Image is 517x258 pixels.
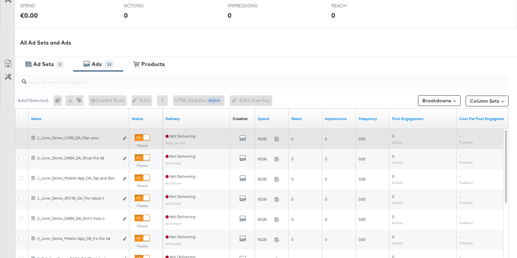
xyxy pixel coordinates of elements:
span: 0 [325,176,327,182]
button: Breakdowns [418,95,461,106]
span: 0 [392,194,394,199]
a: The number of actions related to your Page's posts as a result of your ad. [392,116,454,121]
sub: Actions [392,201,403,205]
sub: Actions [392,160,403,164]
sub: Actions [392,140,403,144]
sub: Per Action [459,160,473,164]
button: Column Sets [466,96,509,106]
span: 0 [291,217,293,222]
span: - [459,194,461,199]
label: Paused [135,224,150,228]
label: Paused [135,204,150,208]
span: 0 [325,237,327,242]
sub: Ad In_process [166,141,186,145]
div: 0 [331,10,335,20]
label: Paused [135,163,150,168]
span: 0 [291,237,293,242]
label: Paused [135,143,150,148]
div: 2_June_Demo_DABA_DA_Don’t miss o [37,216,119,221]
a: The total amount spent to date. [258,116,286,121]
sub: Ad Paused [166,161,181,165]
sub: Actions [392,221,403,225]
div: €0.00 [20,10,38,20]
sub: Actions [392,241,403,245]
sub: Ad Paused [166,221,181,225]
span: 0 [291,197,293,202]
span: REACH [331,3,382,9]
span: 0 [392,214,394,219]
span: - [459,214,461,219]
sub: Per Action [459,201,473,205]
div: 0 [228,10,232,20]
span: 0 [392,174,394,179]
a: The number of people your ad was served to. [291,116,320,121]
span: 0 [325,217,327,222]
span: 0 [291,156,293,161]
span: SPEND [20,3,70,9]
span: 0 [291,136,293,141]
span: IMPRESSIONS [228,3,278,9]
div: 1_June_Demo_ATC90_DA_The latest t [37,196,119,201]
span: Not Delivering [166,214,195,219]
span: 0 [392,154,394,159]
label: Paused [135,244,150,248]
span: 0.00 [359,237,365,242]
span: 0.00 [359,197,365,202]
div: All Ad Sets and Ads [20,39,517,47]
sub: Per Action [459,221,473,225]
div: 1_June_Demo_Mobile App_DA_Tap and disc [37,175,119,181]
a: Reflects the ability of your Ad to achieve delivery. [166,116,227,121]
span: 0.00 [359,217,365,222]
div: Ads ( 0 Selected) [18,98,48,104]
span: 0 [291,176,293,182]
input: Search Ad Name, ID or Objective [27,72,465,86]
sub: Actions [392,180,403,185]
span: €0.00 [258,136,272,141]
span: 0.00 [359,176,365,182]
a: The number of times your ad was served. On mobile apps an ad is counted as served the first time ... [325,116,353,121]
span: 0 [325,156,327,161]
div: Ad Sets [33,60,54,68]
div: 1_June_Demo_CS90_DA_Plan your [37,135,119,141]
span: ACTIONS [124,3,174,9]
span: Not Delivering [166,154,195,159]
div: Products [141,60,165,68]
span: 0 [392,134,394,139]
span: €0.00 [258,176,272,182]
span: - [459,174,461,179]
span: Not Delivering [166,134,195,139]
span: 0.00 [359,156,365,161]
span: €0.00 [258,197,272,202]
span: Not Delivering [166,194,195,199]
span: €0.00 [258,237,272,242]
span: Not Delivering [166,234,195,239]
div: Ads [92,60,102,68]
span: 0 [325,197,327,202]
span: €0.00 [258,156,272,161]
span: 0.00 [359,136,365,141]
div: 13 [105,61,113,67]
a: The average number of times your ad was served to each person. [359,116,387,121]
sub: Ad Paused [166,181,181,185]
label: Paused [135,184,150,188]
sub: Ad Paused [166,242,181,246]
sub: Ad Paused [166,201,181,205]
div: 3_June_Demo_DABA_DA_Shop the lat [37,155,119,161]
span: 0 [392,234,394,239]
div: 0 [53,95,65,106]
span: €0.00 [258,217,272,222]
a: Shows the current state of your Ad. [132,116,160,121]
div: 0 [124,10,128,20]
sub: Per Action [459,180,473,185]
a: Ad Name. [31,116,127,121]
span: - [459,234,461,239]
a: Shows the creative associated with your ad. [233,116,247,121]
span: - [459,134,461,139]
div: 2 [57,61,63,67]
div: Creative [233,116,247,121]
sub: Per Action [459,241,473,245]
span: 0 [325,136,327,141]
div: 3_June_Demo_Mobile App_DA_It’s the lat [37,236,119,241]
span: - [459,154,461,159]
sub: Per Action [459,140,473,144]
